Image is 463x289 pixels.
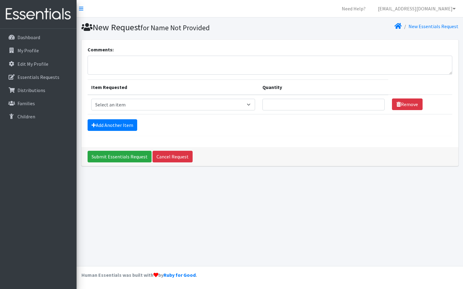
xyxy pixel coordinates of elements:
label: Comments: [88,46,114,53]
p: Distributions [17,87,45,93]
th: Item Requested [88,80,259,95]
a: New Essentials Request [408,23,458,29]
p: Children [17,113,35,120]
a: My Profile [2,44,74,57]
a: Need Help? [337,2,371,15]
a: Children [2,110,74,123]
input: Submit Essentials Request [88,151,152,162]
strong: Human Essentials was built with by . [81,272,197,278]
h1: New Request [81,22,268,33]
small: for Name Not Provided [141,23,210,32]
a: Add Another Item [88,119,137,131]
p: Families [17,100,35,106]
a: Edit My Profile [2,58,74,70]
a: Essentials Requests [2,71,74,83]
a: Distributions [2,84,74,96]
a: Dashboard [2,31,74,43]
p: Essentials Requests [17,74,59,80]
a: Cancel Request [152,151,193,162]
a: Ruby for Good [164,272,196,278]
a: Remove [392,98,423,110]
p: Edit My Profile [17,61,48,67]
p: My Profile [17,47,39,54]
img: HumanEssentials [2,4,74,24]
a: Families [2,97,74,109]
a: [EMAIL_ADDRESS][DOMAIN_NAME] [373,2,461,15]
p: Dashboard [17,34,40,40]
th: Quantity [259,80,388,95]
